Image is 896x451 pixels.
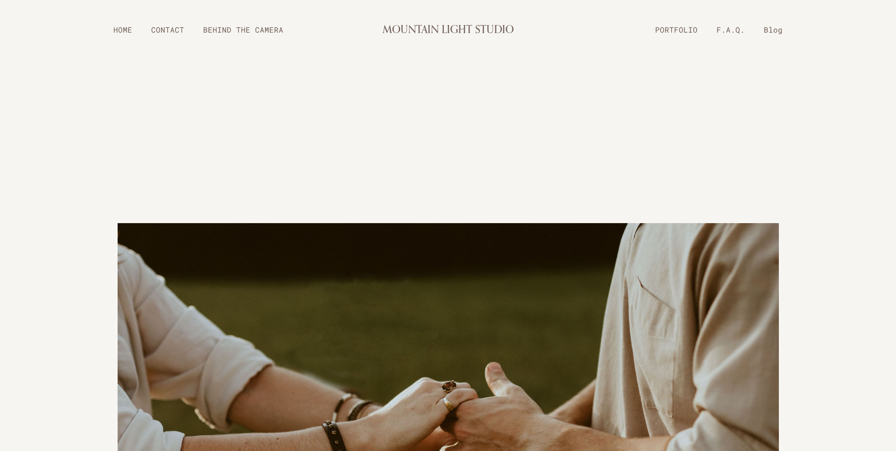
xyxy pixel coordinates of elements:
[383,17,514,43] a: MOUNTAIN LIGHT STUDIO
[104,21,142,38] a: HOME
[646,21,707,38] a: PORTFOLIO
[194,21,293,38] a: BEHIND THE CAMERA
[142,21,194,38] a: CONTACT
[754,21,792,38] a: Blog
[707,21,754,38] a: F.A.Q.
